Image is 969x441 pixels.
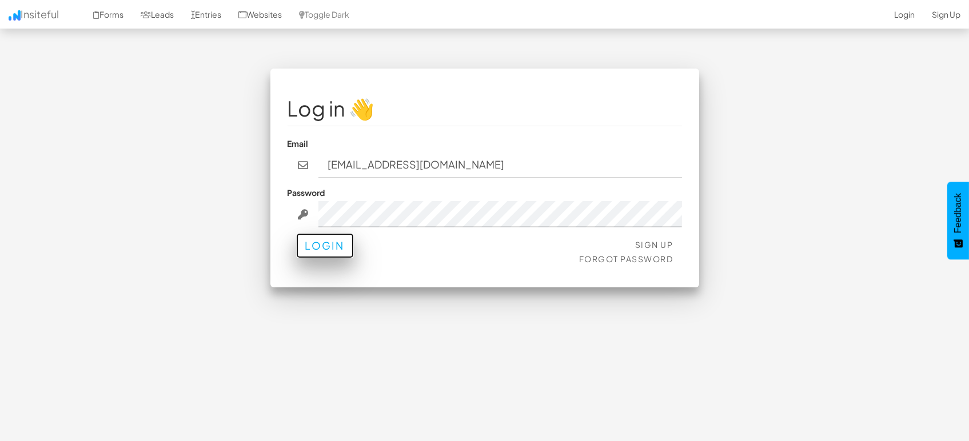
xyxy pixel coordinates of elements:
button: Feedback - Show survey [947,182,969,259]
label: Email [288,138,309,149]
a: Forgot Password [579,254,673,264]
input: john@doe.com [318,152,682,178]
h1: Log in 👋 [288,97,682,120]
label: Password [288,187,325,198]
span: Feedback [953,193,963,233]
img: icon.png [9,10,21,21]
button: Login [296,233,354,258]
a: Sign Up [635,239,673,250]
